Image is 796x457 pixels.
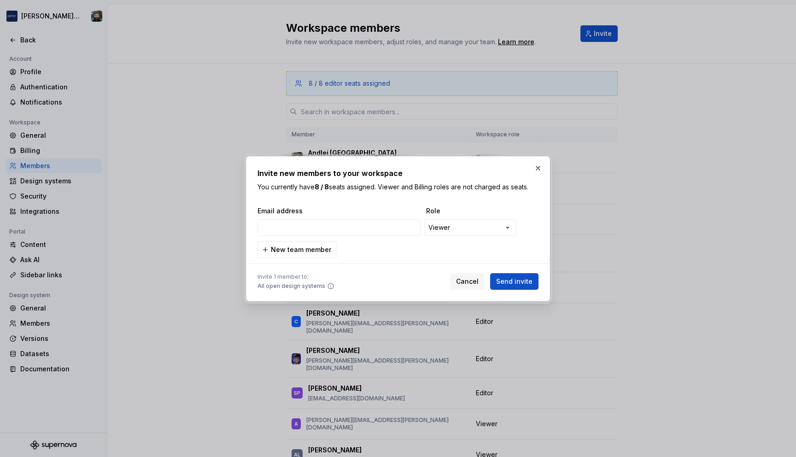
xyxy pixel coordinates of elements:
button: New team member [258,241,337,258]
span: New team member [271,245,331,254]
span: Invite 1 member to: [258,273,334,281]
span: Cancel [456,277,479,286]
span: Send invite [496,277,533,286]
h2: Invite new members to your workspace [258,168,538,179]
span: Email address [258,206,422,216]
button: Cancel [450,273,485,290]
span: All open design systems [258,282,325,290]
span: Role [426,206,518,216]
b: 8 / 8 [315,183,329,191]
p: You currently have seats assigned. Viewer and Billing roles are not charged as seats. [258,182,538,192]
button: Send invite [490,273,538,290]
